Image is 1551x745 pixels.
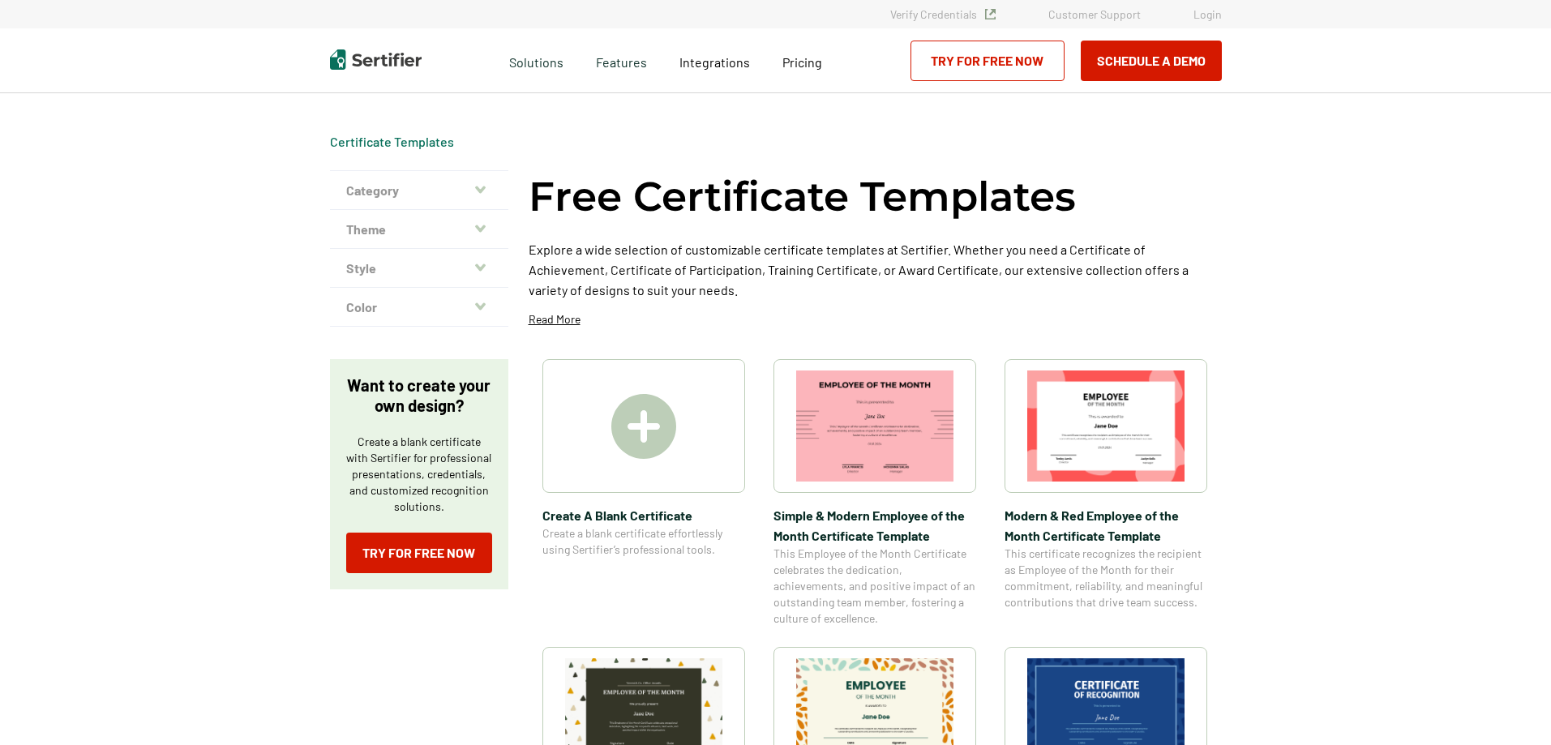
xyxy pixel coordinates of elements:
a: Login [1193,7,1222,21]
a: Customer Support [1048,7,1141,21]
a: Certificate Templates [330,134,454,149]
span: Create a blank certificate effortlessly using Sertifier’s professional tools. [542,525,745,558]
span: Solutions [509,50,563,71]
img: Simple & Modern Employee of the Month Certificate Template [796,370,953,482]
span: Integrations [679,54,750,70]
span: Create A Blank Certificate [542,505,745,525]
a: Try for Free Now [346,533,492,573]
h1: Free Certificate Templates [529,170,1076,223]
span: Features [596,50,647,71]
a: Simple & Modern Employee of the Month Certificate TemplateSimple & Modern Employee of the Month C... [773,359,976,627]
a: Pricing [782,50,822,71]
button: Category [330,171,508,210]
p: Want to create your own design? [346,375,492,416]
span: Modern & Red Employee of the Month Certificate Template [1005,505,1207,546]
button: Theme [330,210,508,249]
a: Integrations [679,50,750,71]
span: Pricing [782,54,822,70]
p: Explore a wide selection of customizable certificate templates at Sertifier. Whether you need a C... [529,239,1222,300]
p: Create a blank certificate with Sertifier for professional presentations, credentials, and custom... [346,434,492,515]
div: Breadcrumb [330,134,454,150]
img: Modern & Red Employee of the Month Certificate Template [1027,370,1185,482]
img: Sertifier | Digital Credentialing Platform [330,49,422,70]
a: Modern & Red Employee of the Month Certificate TemplateModern & Red Employee of the Month Certifi... [1005,359,1207,627]
span: Certificate Templates [330,134,454,150]
a: Verify Credentials [890,7,996,21]
span: Simple & Modern Employee of the Month Certificate Template [773,505,976,546]
a: Try for Free Now [910,41,1065,81]
p: Read More [529,311,581,328]
button: Color [330,288,508,327]
span: This Employee of the Month Certificate celebrates the dedication, achievements, and positive impa... [773,546,976,627]
img: Create A Blank Certificate [611,394,676,459]
img: Verified [985,9,996,19]
button: Style [330,249,508,288]
span: This certificate recognizes the recipient as Employee of the Month for their commitment, reliabil... [1005,546,1207,610]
